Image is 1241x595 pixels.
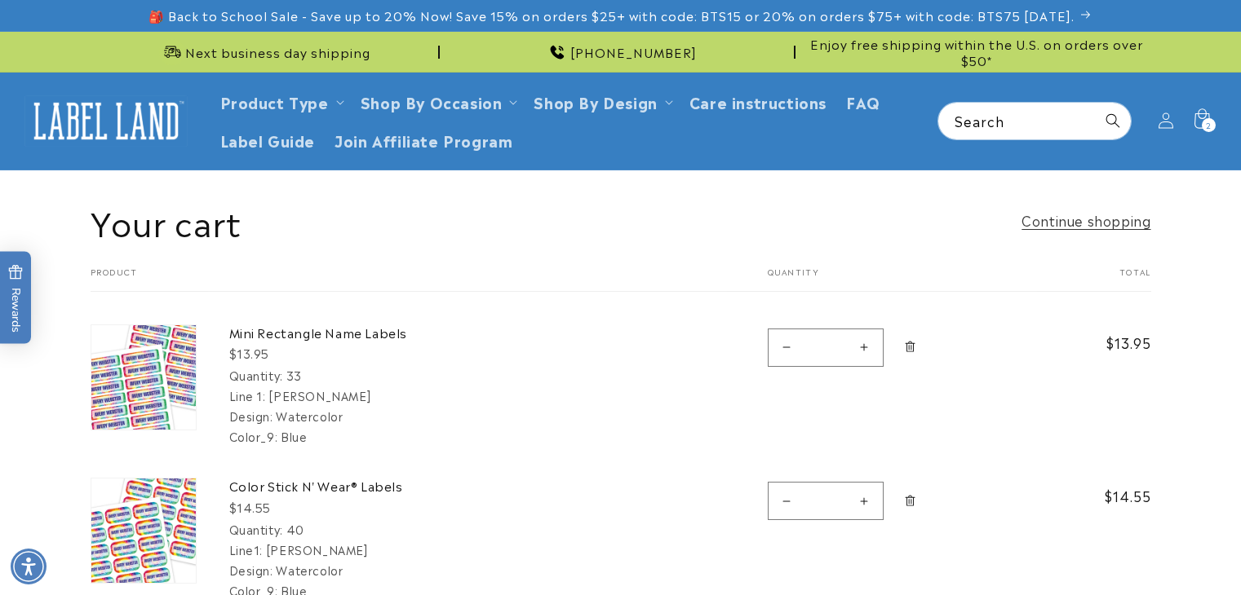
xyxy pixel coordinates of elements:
span: [PHONE_NUMBER] [570,44,697,60]
a: Continue shopping [1022,209,1150,232]
dt: Line 1: [229,387,266,403]
th: Total [1030,267,1150,292]
dd: Watercolor [276,408,343,424]
dd: [PERSON_NAME] [266,541,368,558]
span: Care instructions [689,92,827,111]
img: Label Land [24,95,188,146]
div: Announcement [446,32,796,72]
dt: Design: [229,408,273,424]
dd: [PERSON_NAME] [268,387,370,403]
span: Rewards [8,265,24,333]
a: Remove Color Stick N&#39; Wear® Labels - 40 [896,478,924,523]
summary: Product Type [211,82,351,121]
button: Search [1095,103,1131,139]
img: Mini Rectangle Name Labels - Label Land [91,325,196,430]
dt: Quantity: [229,367,283,383]
span: Shop By Occasion [361,92,503,111]
dd: Blue [281,428,307,444]
div: $14.55 [229,499,474,516]
span: 2 [1206,118,1212,132]
div: Accessibility Menu [11,549,47,584]
input: Quantity for Color Stick N&#39; Wear® Labels [805,482,846,520]
input: Quantity for Mini Rectangle Name Labels [805,328,846,367]
span: 🎒 Back to School Sale - Save up to 20% Now! Save 15% on orders $25+ with code: BTS15 or 20% on or... [148,7,1075,24]
summary: Shop By Occasion [351,82,525,121]
a: Join Affiliate Program [325,121,522,159]
a: Mini Rectangle Name Labels [229,324,474,341]
img: Color Stick N' Wear® Labels - Label Land [91,478,196,583]
a: Shop By Design [534,90,657,112]
div: $13.95 [229,345,474,362]
a: Color Stick N' Wear® Labels [229,478,474,494]
dt: Color_9: [229,428,278,444]
span: Join Affiliate Program [335,130,512,149]
dd: 33 [286,367,302,383]
h1: Your cart [91,200,242,242]
dd: 40 [286,521,304,537]
dt: Design: [229,562,273,578]
iframe: Gorgias Floating Chat [898,518,1225,579]
dt: Line1: [229,541,264,558]
a: Remove Mini Rectangle Name Labels - 33 [896,324,924,370]
div: Announcement [91,32,440,72]
span: $13.95 [1062,333,1150,352]
span: $14.55 [1062,486,1150,505]
div: Announcement [802,32,1151,72]
span: Enjoy free shipping within the U.S. on orders over $50* [802,36,1151,68]
span: Next business day shipping [185,44,370,60]
a: FAQ [836,82,890,121]
span: Label Guide [220,130,316,149]
span: FAQ [846,92,880,111]
a: Care instructions [680,82,836,121]
dd: Watercolor [276,562,343,578]
a: Label Land [19,90,194,152]
summary: Shop By Design [524,82,679,121]
dt: Quantity: [229,521,283,537]
th: Quantity [727,267,1030,292]
th: Product [91,267,727,292]
a: Product Type [220,90,329,112]
a: Label Guide [211,121,326,159]
a: cart [91,292,197,446]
